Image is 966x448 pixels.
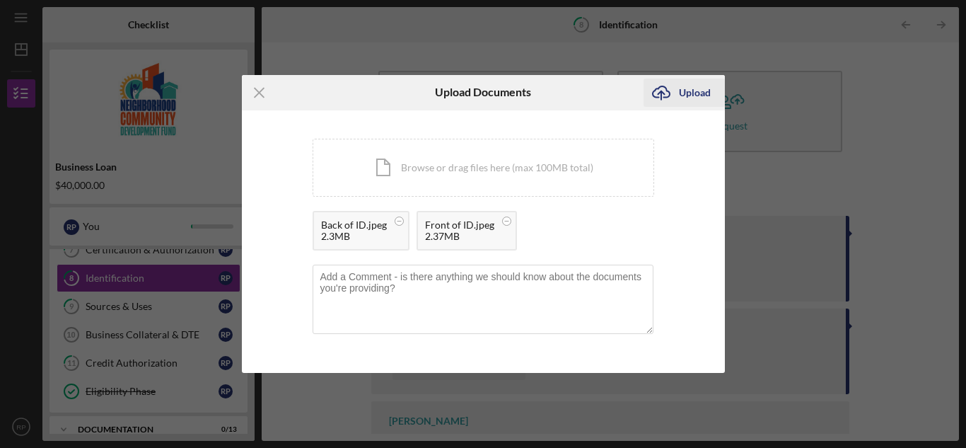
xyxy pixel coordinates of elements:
button: Upload [644,79,725,107]
h6: Upload Documents [435,86,531,98]
div: Upload [679,79,711,107]
div: 2.3MB [321,231,387,242]
div: Back of ID.jpeg [321,219,387,231]
div: Front of ID.jpeg [425,219,494,231]
div: 2.37MB [425,231,494,242]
